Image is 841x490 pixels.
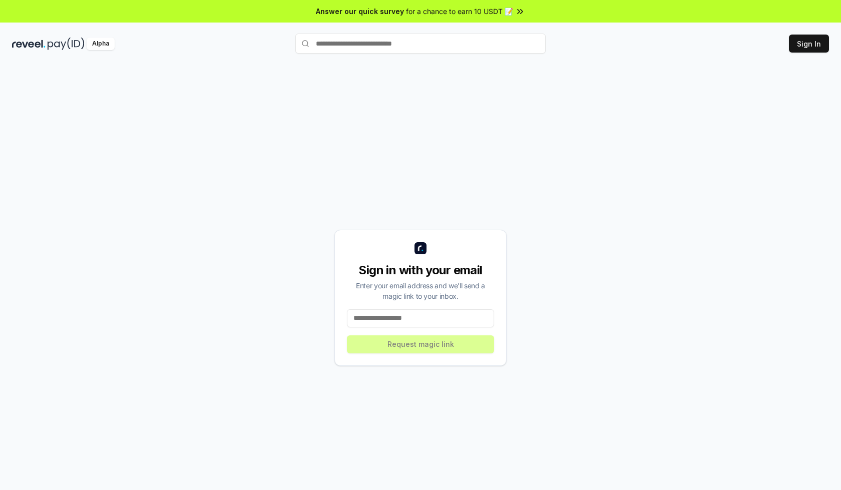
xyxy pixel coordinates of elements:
[406,6,513,17] span: for a chance to earn 10 USDT 📝
[414,242,427,254] img: logo_small
[12,38,46,50] img: reveel_dark
[48,38,85,50] img: pay_id
[347,280,494,301] div: Enter your email address and we’ll send a magic link to your inbox.
[316,6,404,17] span: Answer our quick survey
[87,38,115,50] div: Alpha
[347,262,494,278] div: Sign in with your email
[789,35,829,53] button: Sign In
